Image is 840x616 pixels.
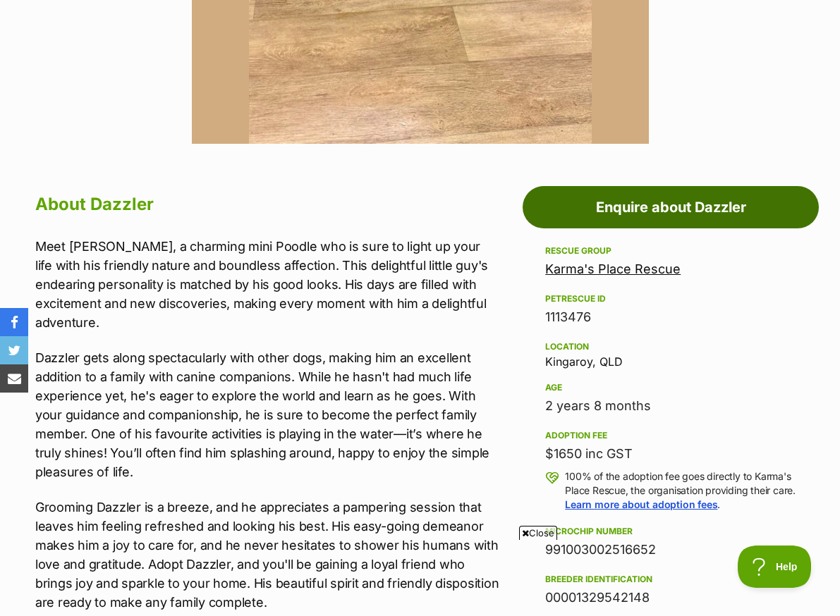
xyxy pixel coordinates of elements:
[545,444,796,464] div: $1650 inc GST
[545,341,796,352] div: Location
[78,546,762,609] iframe: Advertisement
[35,498,500,612] p: Grooming Dazzler is a breeze, and he appreciates a pampering session that leaves him feeling refr...
[545,245,796,257] div: Rescue group
[519,526,557,540] span: Close
[545,526,796,537] div: Microchip number
[545,338,796,368] div: Kingaroy, QLD
[35,237,500,332] p: Meet [PERSON_NAME], a charming mini Poodle who is sure to light up your life with his friendly na...
[35,348,500,481] p: Dazzler gets along spectacularly with other dogs, making him an excellent addition to a family wi...
[545,382,796,393] div: Age
[523,186,819,228] a: Enquire about Dazzler
[545,396,796,416] div: 2 years 8 months
[565,498,717,510] a: Learn more about adoption fees
[545,261,681,276] a: Karma's Place Rescue
[738,546,812,588] iframe: Help Scout Beacon - Open
[35,189,500,220] h2: About Dazzler
[545,430,796,441] div: Adoption fee
[545,293,796,304] div: PetRescue ID
[545,307,796,327] div: 1113476
[565,469,796,512] p: 100% of the adoption fee goes directly to Karma's Place Rescue, the organisation providing their ...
